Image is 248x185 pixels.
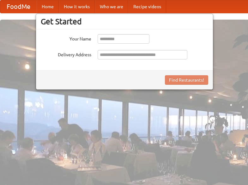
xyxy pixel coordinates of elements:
[41,34,91,42] label: Your Name
[95,0,128,13] a: Who we are
[41,50,91,58] label: Delivery Address
[37,0,59,13] a: Home
[165,75,208,85] button: Find Restaurants!
[41,17,208,26] h3: Get Started
[59,0,95,13] a: How it works
[0,0,37,13] a: FoodMe
[128,0,166,13] a: Recipe videos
